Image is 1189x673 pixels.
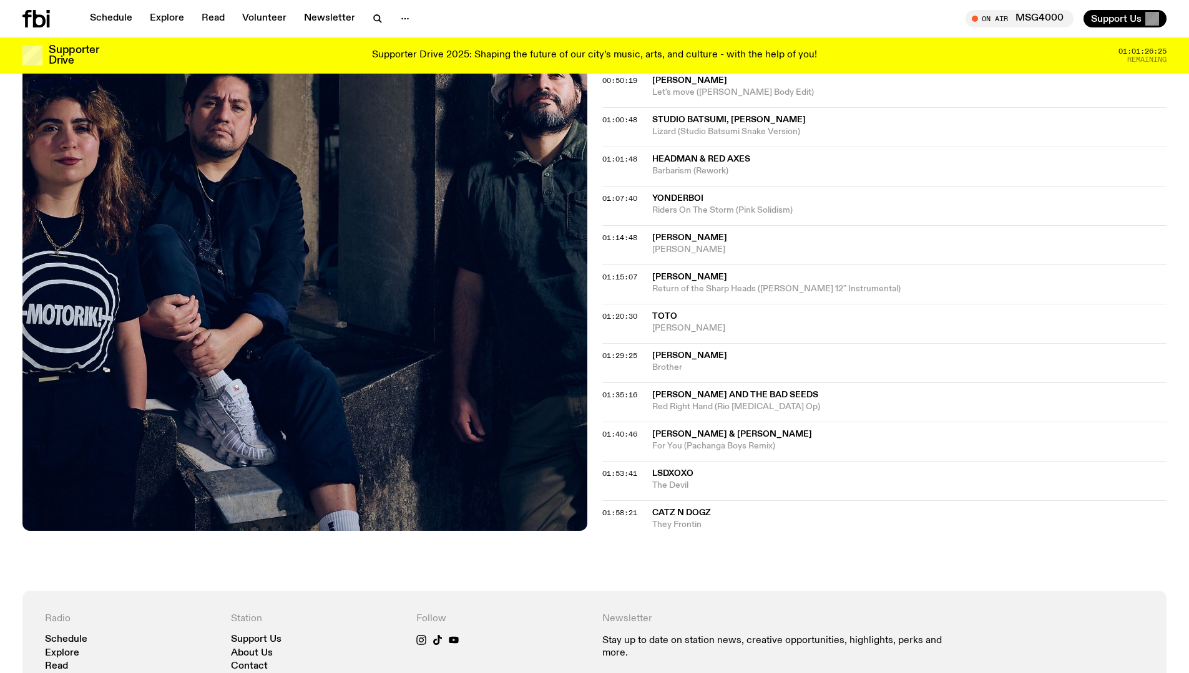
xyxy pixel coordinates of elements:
[1084,10,1167,27] button: Support Us
[652,440,1167,452] span: For You (Pachanga Boys Remix)
[49,45,99,66] h3: Supporter Drive
[602,313,637,320] button: 01:20:30
[602,429,637,439] span: 01:40:46
[652,469,693,478] span: LSDXOXO
[602,635,959,659] p: Stay up to date on station news, creative opportunities, highlights, perks and more.
[652,233,727,242] span: [PERSON_NAME]
[416,613,587,625] h4: Follow
[652,322,1167,334] span: [PERSON_NAME]
[1091,13,1142,24] span: Support Us
[602,154,637,164] span: 01:01:48
[652,362,1167,374] span: Brother
[82,10,140,27] a: Schedule
[602,235,637,241] button: 01:14:48
[602,272,637,282] span: 01:15:07
[652,76,727,85] span: [PERSON_NAME]
[652,115,806,124] span: Studio Batsumi, [PERSON_NAME]
[652,155,750,163] span: Headman & Red Axes
[45,649,79,658] a: Explore
[602,468,637,478] span: 01:53:41
[602,311,637,321] span: 01:20:30
[652,519,1167,531] span: They Frontin
[372,50,817,61] p: Supporter Drive 2025: Shaping the future of our city’s music, arts, and culture - with the help o...
[652,283,1167,295] span: Return of the Sharp Heads ([PERSON_NAME] 12" Instrumental)
[602,195,637,202] button: 01:07:40
[602,77,637,84] button: 00:50:19
[231,613,402,625] h4: Station
[602,233,637,243] span: 01:14:48
[652,508,711,517] span: Catz N Dogz
[296,10,363,27] a: Newsletter
[652,430,812,438] span: [PERSON_NAME] & [PERSON_NAME]
[1118,48,1167,55] span: 01:01:26:25
[602,115,637,125] span: 01:00:48
[652,126,1167,138] span: Lizard (Studio Batsumi Snake Version)
[235,10,294,27] a: Volunteer
[602,470,637,477] button: 01:53:41
[652,401,1167,413] span: Red Right Hand (Rio [MEDICAL_DATA] Op)
[652,205,1167,216] span: Riders On The Storm (Pink Solidism)
[602,117,637,123] button: 01:00:48
[194,10,232,27] a: Read
[602,351,637,361] span: 01:29:25
[652,480,1167,491] span: The Devil
[602,274,637,281] button: 01:15:07
[602,75,637,85] span: 00:50:19
[231,662,268,671] a: Contact
[1127,56,1167,63] span: Remaining
[142,10,192,27] a: Explore
[45,613,216,625] h4: Radio
[966,10,1074,27] button: On AirMSG4000
[652,273,727,281] span: [PERSON_NAME]
[602,193,637,203] span: 01:07:40
[652,390,818,399] span: [PERSON_NAME] and the Bad Seeds
[652,351,727,360] span: [PERSON_NAME]
[602,156,637,163] button: 01:01:48
[231,635,281,644] a: Support Us
[652,312,677,321] span: Toto
[45,662,68,671] a: Read
[602,508,637,518] span: 01:58:21
[652,87,1167,99] span: Let's move ([PERSON_NAME] Body Edit)
[602,392,637,399] button: 01:35:16
[231,649,273,658] a: About Us
[45,635,87,644] a: Schedule
[602,510,637,516] button: 01:58:21
[652,194,703,203] span: Yonderboi
[602,613,959,625] h4: Newsletter
[602,390,637,400] span: 01:35:16
[652,165,1167,177] span: Barbarism (Rework)
[652,244,1167,256] span: [PERSON_NAME]
[602,431,637,438] button: 01:40:46
[602,352,637,359] button: 01:29:25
